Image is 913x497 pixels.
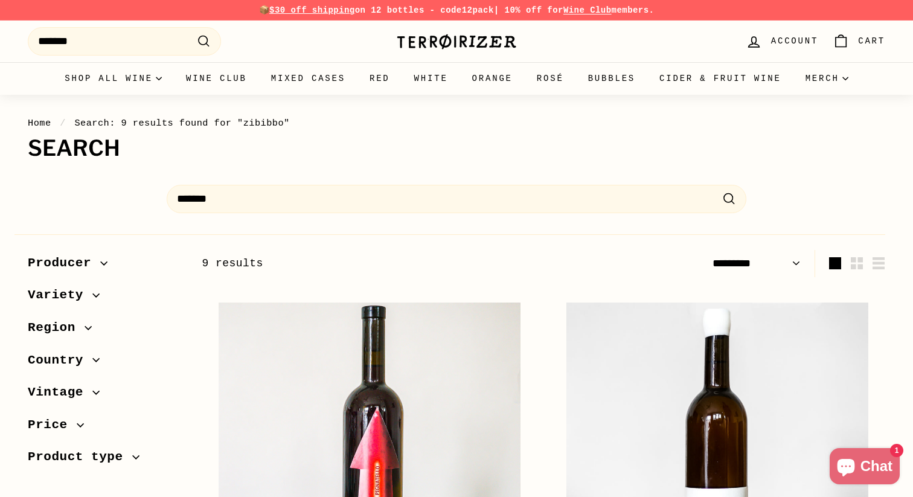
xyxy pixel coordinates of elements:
[28,347,182,380] button: Country
[259,62,357,95] a: Mixed Cases
[525,62,576,95] a: Rosé
[28,318,85,338] span: Region
[647,62,793,95] a: Cider & Fruit Wine
[269,5,355,15] span: $30 off shipping
[460,62,525,95] a: Orange
[28,350,92,371] span: Country
[28,444,182,476] button: Product type
[771,34,818,48] span: Account
[826,448,903,487] inbox-online-store-chat: Shopify online store chat
[28,250,182,283] button: Producer
[858,34,885,48] span: Cart
[28,4,885,17] p: 📦 on 12 bottles - code | 10% off for members.
[202,255,543,272] div: 9 results
[576,62,647,95] a: Bubbles
[28,415,77,435] span: Price
[28,412,182,444] button: Price
[462,5,494,15] strong: 12pack
[28,447,132,467] span: Product type
[28,379,182,412] button: Vintage
[28,116,885,130] nav: breadcrumbs
[53,62,174,95] summary: Shop all wine
[57,118,69,129] span: /
[738,24,825,59] a: Account
[28,382,92,403] span: Vintage
[28,282,182,315] button: Variety
[174,62,259,95] a: Wine Club
[28,253,100,274] span: Producer
[563,5,612,15] a: Wine Club
[28,285,92,306] span: Variety
[357,62,402,95] a: Red
[74,118,289,129] span: Search: 9 results found for "zibibbo"
[28,315,182,347] button: Region
[825,24,892,59] a: Cart
[793,62,860,95] summary: Merch
[28,118,51,129] a: Home
[4,62,909,95] div: Primary
[28,136,885,161] h1: Search
[402,62,460,95] a: White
